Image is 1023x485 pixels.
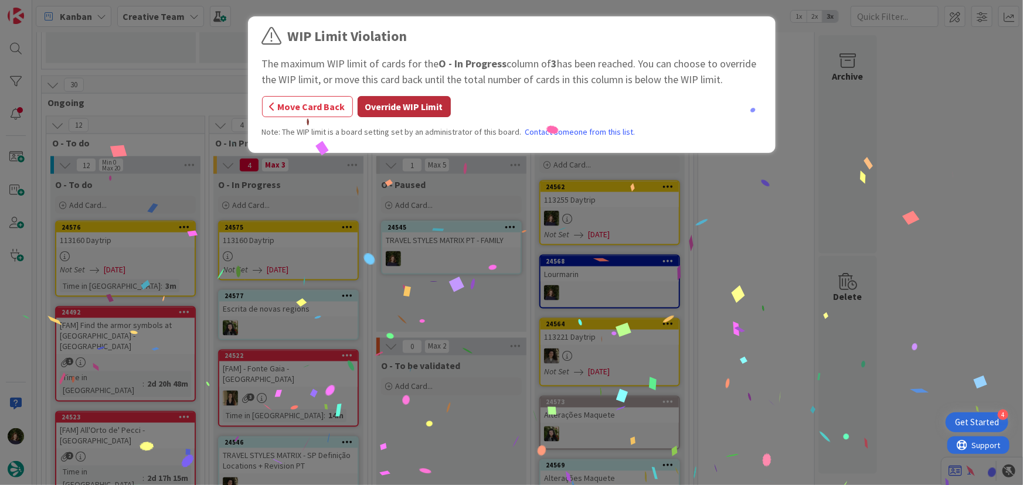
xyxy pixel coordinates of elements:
b: O - In Progress [439,57,507,70]
b: 3 [552,57,558,70]
div: 4 [998,409,1008,420]
button: Override WIP Limit [358,96,451,117]
div: Open Get Started checklist, remaining modules: 4 [946,412,1008,432]
div: Note: The WIP limit is a board setting set by an administrator of this board. [262,126,762,138]
div: Get Started [955,416,999,428]
span: Support [25,2,53,16]
a: Contact someone from this list. [525,126,635,138]
div: The maximum WIP limit of cards for the column of has been reached. You can choose to override the... [262,56,762,87]
div: WIP Limit Violation [288,26,407,47]
button: Move Card Back [262,96,353,117]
